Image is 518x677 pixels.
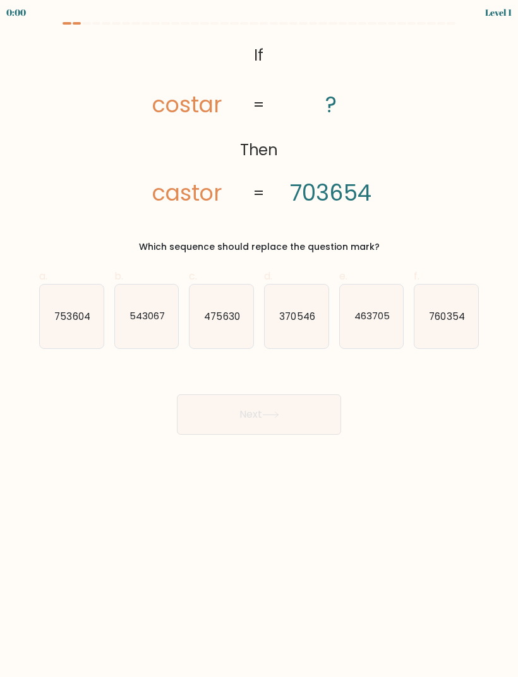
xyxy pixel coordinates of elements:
[47,240,471,254] div: Which sequence should replace the question mark?
[39,269,47,283] span: a.
[121,40,397,210] svg: @import url('[URL][DOMAIN_NAME]);
[114,269,123,283] span: b.
[189,269,197,283] span: c.
[430,309,465,322] text: 760354
[279,309,315,322] text: 370546
[254,44,263,66] tspan: If
[339,269,347,283] span: e.
[264,269,272,283] span: d.
[485,6,512,19] div: Level 1
[6,6,26,19] div: 0:00
[253,182,265,204] tspan: =
[325,89,337,120] tspan: ?
[239,139,278,161] tspan: Then
[414,269,419,283] span: f.
[129,309,165,322] text: 543067
[205,309,240,322] text: 475630
[54,309,90,322] text: 753604
[253,94,265,116] tspan: =
[290,177,371,208] tspan: 703654
[354,309,390,322] text: 463705
[152,89,222,120] tspan: costar
[177,394,341,435] button: Next
[152,177,222,208] tspan: castor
